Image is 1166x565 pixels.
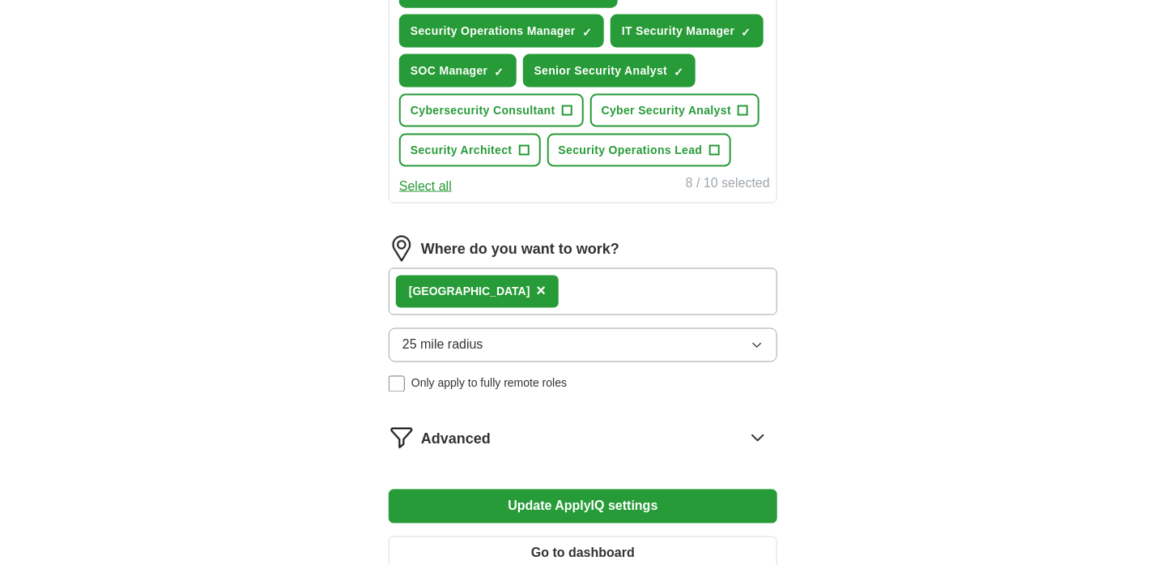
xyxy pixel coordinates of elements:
button: Senior Security Analyst✓ [523,54,696,88]
input: Only apply to fully remote roles [389,376,405,392]
span: SOC Manager [411,62,488,79]
span: 25 mile radius [402,336,483,355]
img: location.png [389,236,415,262]
button: Select all [399,177,452,196]
span: ✓ [495,66,504,79]
span: IT Security Manager [622,23,735,40]
span: ✓ [742,26,751,39]
img: filter [389,425,415,451]
span: Security Operations Lead [559,142,703,159]
span: Security Operations Manager [411,23,576,40]
button: SOC Manager✓ [399,54,517,88]
button: Cybersecurity Consultant [399,94,584,127]
span: ✓ [674,66,683,79]
span: Security Architect [411,142,513,159]
button: Security Operations Lead [547,134,731,167]
div: 8 / 10 selected [686,173,770,196]
span: Advanced [421,429,491,451]
span: Cyber Security Analyst [602,102,731,119]
span: Cybersecurity Consultant [411,102,555,119]
span: ✓ [582,26,592,39]
div: [GEOGRAPHIC_DATA] [409,284,530,301]
span: Only apply to fully remote roles [411,375,567,392]
button: Update ApplyIQ settings [389,490,777,524]
button: IT Security Manager✓ [611,15,764,48]
label: Where do you want to work? [421,238,619,260]
button: Cyber Security Analyst [590,94,760,127]
span: Senior Security Analyst [534,62,668,79]
span: × [537,282,547,300]
button: Security Operations Manager✓ [399,15,604,48]
button: 25 mile radius [389,328,777,362]
button: Security Architect [399,134,541,167]
button: × [537,280,547,304]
